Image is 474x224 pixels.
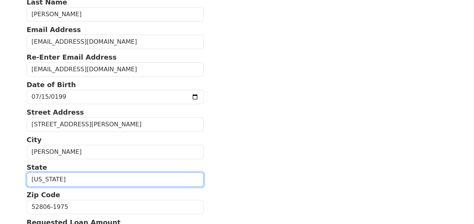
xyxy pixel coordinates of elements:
[27,81,76,89] strong: Date of Birth
[27,191,60,199] strong: Zip Code
[27,26,81,34] strong: Email Address
[27,117,204,132] input: Street Address
[27,35,204,49] input: Email Address
[27,7,204,21] input: Last Name
[27,62,204,77] input: Re-Enter Email Address
[27,108,84,116] strong: Street Address
[27,200,204,214] input: Zip Code
[27,163,48,171] strong: State
[27,145,204,159] input: City
[27,136,42,144] strong: City
[27,53,117,61] strong: Re-Enter Email Address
